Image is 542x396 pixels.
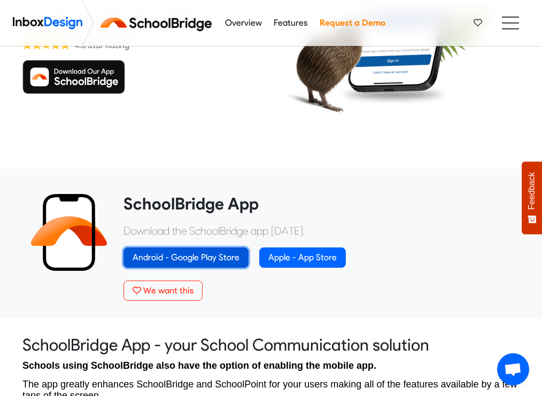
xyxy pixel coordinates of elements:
[316,12,388,34] a: Request a Demo
[497,353,529,385] div: Open chat
[337,83,450,107] img: shadow.png
[22,360,376,371] span: Schools using SchoolBridge also have the option of enabling the mobile app.
[123,247,249,268] a: Android - Google Play Store
[259,247,346,268] a: Apple - App Store
[123,194,512,214] heading: SchoolBridge App
[123,223,512,239] p: Download the SchoolBridge app [DATE]:
[222,12,265,34] a: Overview
[22,60,125,94] img: Download SchoolBridge App
[522,161,542,234] button: Feedback - Show survey
[98,10,219,36] img: schoolbridge logo
[22,335,520,355] heading: SchoolBridge App - your School Communication solution
[143,285,193,296] span: We want this
[30,194,107,271] img: 2022_01_13_icon_sb_app.svg
[271,12,311,34] a: Features
[527,172,537,209] span: Feedback
[123,281,203,301] button: We want this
